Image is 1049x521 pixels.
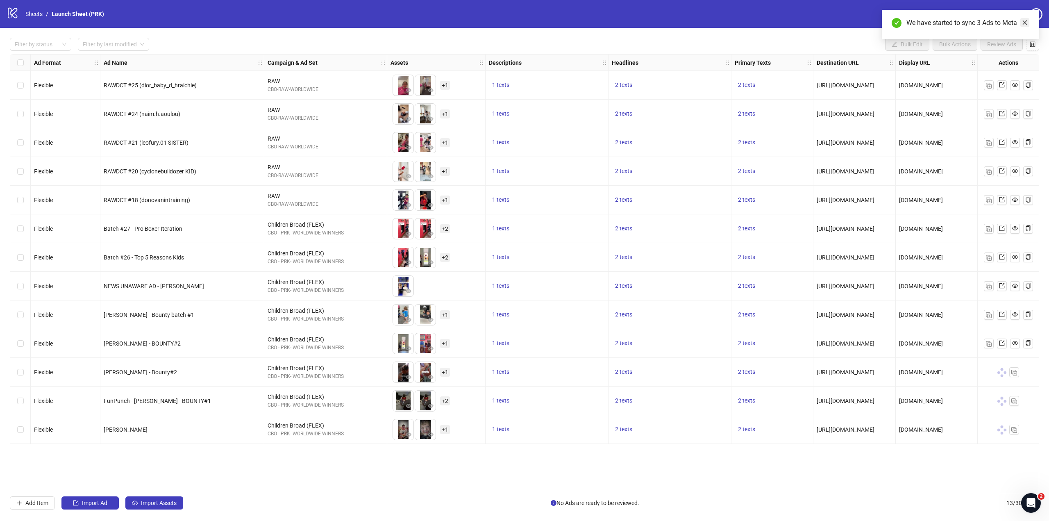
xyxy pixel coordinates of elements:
[262,55,264,71] div: Resize Ad Name column
[380,60,386,66] span: holder
[426,200,436,210] button: Preview
[1012,139,1018,145] span: eye
[404,229,413,239] button: Preview
[484,60,490,66] span: holder
[406,317,411,323] span: eye
[404,143,413,153] button: Preview
[1030,8,1042,20] span: question-circle
[404,114,413,124] button: Preview
[10,214,31,243] div: Select row 6
[415,132,436,153] img: Asset 2
[141,500,177,506] span: Import Assets
[738,254,755,260] span: 2 texts
[104,111,180,117] span: RAWDCT #24 (naim.h.aoulou)
[404,344,413,354] button: Preview
[1012,111,1018,116] span: eye
[615,110,632,117] span: 2 texts
[735,253,758,262] button: 2 texts
[406,432,411,437] span: eye
[735,224,758,234] button: 2 texts
[612,339,636,348] button: 2 texts
[406,231,411,237] span: eye
[440,81,450,90] span: + 1
[257,60,263,66] span: holder
[986,312,992,318] img: Duplicate
[428,173,434,179] span: eye
[1012,254,1018,260] span: eye
[263,60,269,66] span: holder
[735,339,758,348] button: 2 texts
[404,401,413,411] button: Preview
[489,367,513,377] button: 1 texts
[406,87,411,93] span: eye
[10,496,55,510] button: Add Item
[393,276,413,296] img: Asset 1
[1012,168,1018,174] span: eye
[1025,225,1031,231] span: copy
[406,288,411,294] span: eye
[10,243,31,272] div: Select row 7
[428,317,434,323] span: eye
[1011,427,1017,433] img: Duplicate
[999,254,1005,260] span: export
[612,367,636,377] button: 2 texts
[426,430,436,440] button: Preview
[984,195,994,205] button: Duplicate
[1025,340,1031,346] span: copy
[406,403,411,409] span: eye
[492,282,509,289] span: 1 texts
[615,426,632,432] span: 2 texts
[1020,18,1029,27] a: Close
[1025,254,1031,260] span: copy
[986,226,992,232] img: Duplicate
[428,374,434,380] span: eye
[404,172,413,182] button: Preview
[125,496,183,510] button: Import Assets
[615,196,632,203] span: 2 texts
[984,281,994,291] button: Duplicate
[1011,370,1017,375] img: Duplicate
[489,166,513,176] button: 1 texts
[999,225,1005,231] span: export
[615,282,632,289] span: 2 texts
[268,134,384,143] div: RAW
[811,55,813,71] div: Resize Primary Texts column
[268,77,384,86] div: RAW
[812,60,818,66] span: holder
[738,82,755,88] span: 2 texts
[1009,367,1019,377] button: Duplicate
[426,373,436,382] button: Preview
[415,333,436,354] img: Asset 2
[899,111,943,117] span: [DOMAIN_NAME]
[906,18,1029,28] div: We have started to sync 3 Ads to Meta
[34,139,53,146] span: Flexible
[984,8,1027,21] a: Settings
[999,312,1005,317] span: export
[999,168,1005,174] span: export
[889,60,895,66] span: holder
[415,161,436,182] img: Asset 2
[984,166,994,176] button: Duplicate
[738,426,755,432] span: 2 texts
[406,145,411,150] span: eye
[50,9,106,18] a: Launch Sheet (PRK)
[892,18,901,28] span: check-circle
[492,82,509,88] span: 1 texts
[34,111,53,117] span: Flexible
[612,425,636,435] button: 2 texts
[61,496,119,510] button: Import Ad
[817,139,874,146] span: [URL][DOMAIN_NAME]
[10,300,31,329] div: Select row 9
[612,138,636,148] button: 2 texts
[986,198,992,203] img: Duplicate
[1025,139,1031,145] span: copy
[10,358,31,387] div: Select row 11
[492,369,509,375] span: 1 texts
[612,195,636,205] button: 2 texts
[735,195,758,205] button: 2 texts
[393,104,413,124] img: Asset 1
[426,143,436,153] button: Preview
[10,415,31,444] div: Select row 13
[729,55,731,71] div: Resize Headlines column
[730,60,736,66] span: holder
